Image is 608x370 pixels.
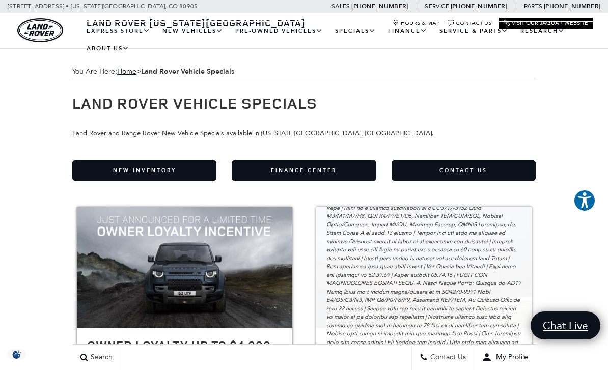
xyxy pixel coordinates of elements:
[351,2,408,10] a: [PHONE_NUMBER]
[17,18,63,42] img: Land Rover
[329,22,382,40] a: Specials
[80,22,156,40] a: EXPRESS STORE
[80,17,312,29] a: Land Rover [US_STATE][GEOGRAPHIC_DATA]
[117,67,234,76] span: >
[80,40,135,58] a: About Us
[474,345,536,370] button: Open user profile menu
[17,18,63,42] a: land-rover
[77,207,292,328] img: Owner Loyalty Up To $4,000
[80,22,593,58] nav: Main Navigation
[393,20,440,26] a: Hours & Map
[117,67,136,76] a: Home
[504,20,588,26] a: Visit Our Jaguar Website
[448,20,491,26] a: Contact Us
[573,189,596,212] button: Explore your accessibility options
[392,160,536,181] a: Contact Us
[433,22,514,40] a: Service & Parts
[538,319,593,332] span: Chat Live
[232,160,376,181] a: Finance Center
[87,338,282,352] h2: Owner Loyalty Up To $4,000
[72,95,536,111] h1: Land Rover Vehicle Specials
[382,22,433,40] a: Finance
[428,353,466,362] span: Contact Us
[72,160,216,181] a: New Inventory
[573,189,596,214] aside: Accessibility Help Desk
[531,311,600,339] a: Chat Live
[5,349,29,360] img: Opt-Out Icon
[425,3,449,10] span: Service
[8,3,198,10] a: [STREET_ADDRESS] • [US_STATE][GEOGRAPHIC_DATA], CO 80905
[156,22,229,40] a: New Vehicles
[544,2,600,10] a: [PHONE_NUMBER]
[72,64,536,79] span: You Are Here:
[229,22,329,40] a: Pre-Owned Vehicles
[5,349,29,360] section: Click to Open Cookie Consent Modal
[87,17,306,29] span: Land Rover [US_STATE][GEOGRAPHIC_DATA]
[88,353,113,362] span: Search
[514,22,571,40] a: Research
[524,3,542,10] span: Parts
[451,2,507,10] a: [PHONE_NUMBER]
[331,3,350,10] span: Sales
[72,64,536,79] div: Breadcrumbs
[492,353,528,362] span: My Profile
[141,67,234,76] strong: Land Rover Vehicle Specials
[72,117,536,139] p: Land Rover and Range Rover New Vehicle Specials available in [US_STATE][GEOGRAPHIC_DATA], [GEOGRA...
